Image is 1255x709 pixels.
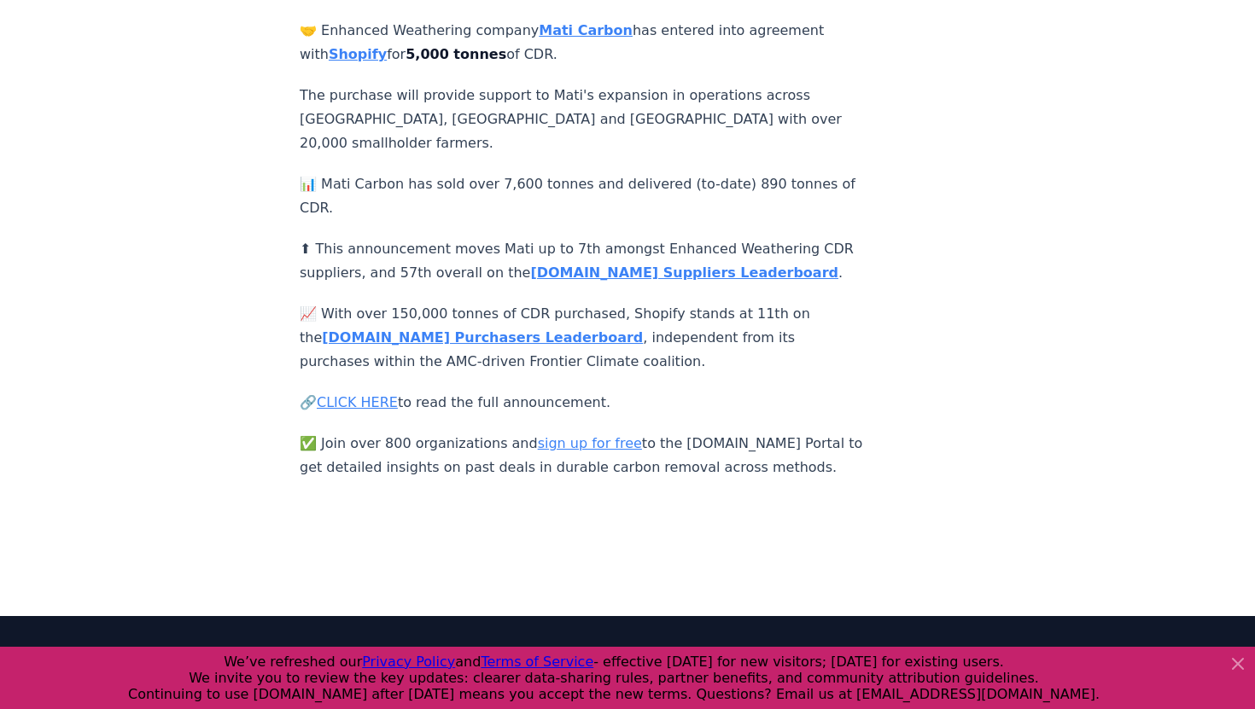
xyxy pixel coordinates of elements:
[322,329,643,346] a: [DOMAIN_NAME] Purchasers Leaderboard
[329,46,387,62] a: Shopify
[538,435,642,451] a: sign up for free
[300,391,865,415] p: 🔗 to read the full announcement.
[300,432,865,479] p: ✅ Join over 800 organizations and to the [DOMAIN_NAME] Portal to get detailed insights on past de...
[300,302,865,374] p: 📈 With over 150,000 tonnes of CDR purchased, Shopify stands at 11th on the , independent from its...
[300,84,865,155] p: The purchase will provide support to Mati's expansion in operations across [GEOGRAPHIC_DATA], [GE...
[300,237,865,285] p: ⬆ This announcement moves Mati up to 7th amongst Enhanced Weathering CDR suppliers, and 57th over...
[300,172,865,220] p: 📊 Mati Carbon has sold over 7,600 tonnes and delivered (to-date) 890 tonnes of CDR.
[300,19,865,67] p: 🤝 Enhanced Weathering company has entered into agreement with for of CDR.
[317,394,398,410] a: CLICK HERE
[530,264,838,281] a: [DOMAIN_NAME] Suppliers Leaderboard
[406,46,506,62] strong: 5,000 tonnes
[539,22,633,38] a: Mati Carbon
